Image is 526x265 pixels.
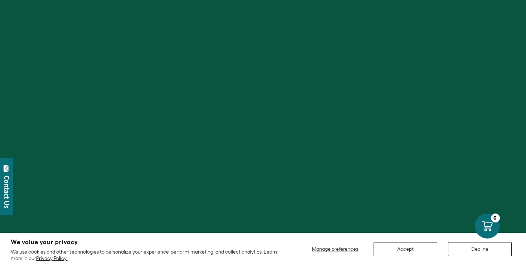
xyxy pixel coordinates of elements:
span: Manage preferences [312,246,358,252]
div: Contact Us [3,176,10,208]
div: 0 [491,214,500,222]
p: We use cookies and other technologies to personalize your experience, perform marketing, and coll... [11,249,283,261]
a: Privacy Policy. [36,255,67,261]
h2: We value your privacy [11,239,283,245]
button: Manage preferences [308,242,363,256]
button: Decline [448,242,512,256]
button: Accept [374,242,437,256]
